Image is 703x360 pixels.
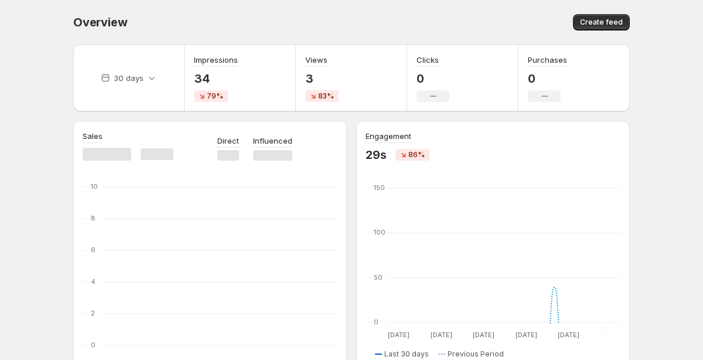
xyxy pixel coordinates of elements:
[417,54,439,66] h3: Clicks
[305,54,327,66] h3: Views
[91,214,95,222] text: 8
[431,331,452,339] text: [DATE]
[305,72,339,86] p: 3
[366,130,411,142] h3: Engagement
[253,135,292,147] p: Influenced
[207,91,223,101] span: 79%
[73,15,127,29] span: Overview
[384,349,429,359] span: Last 30 days
[83,130,103,142] h3: Sales
[374,184,385,192] text: 150
[417,72,449,86] p: 0
[194,72,238,86] p: 34
[448,349,504,359] span: Previous Period
[528,54,567,66] h3: Purchases
[91,246,95,254] text: 6
[91,341,95,349] text: 0
[318,91,334,101] span: 83%
[573,14,630,30] button: Create feed
[388,331,409,339] text: [DATE]
[91,309,95,317] text: 2
[374,273,383,281] text: 50
[408,150,425,159] span: 86%
[374,318,378,326] text: 0
[528,72,567,86] p: 0
[217,135,239,147] p: Direct
[194,54,238,66] h3: Impressions
[516,331,537,339] text: [DATE]
[374,228,385,236] text: 100
[473,331,494,339] text: [DATE]
[366,148,386,162] p: 29s
[580,18,623,27] span: Create feed
[91,182,98,191] text: 10
[114,72,144,84] p: 30 days
[558,331,579,339] text: [DATE]
[91,277,95,286] text: 4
